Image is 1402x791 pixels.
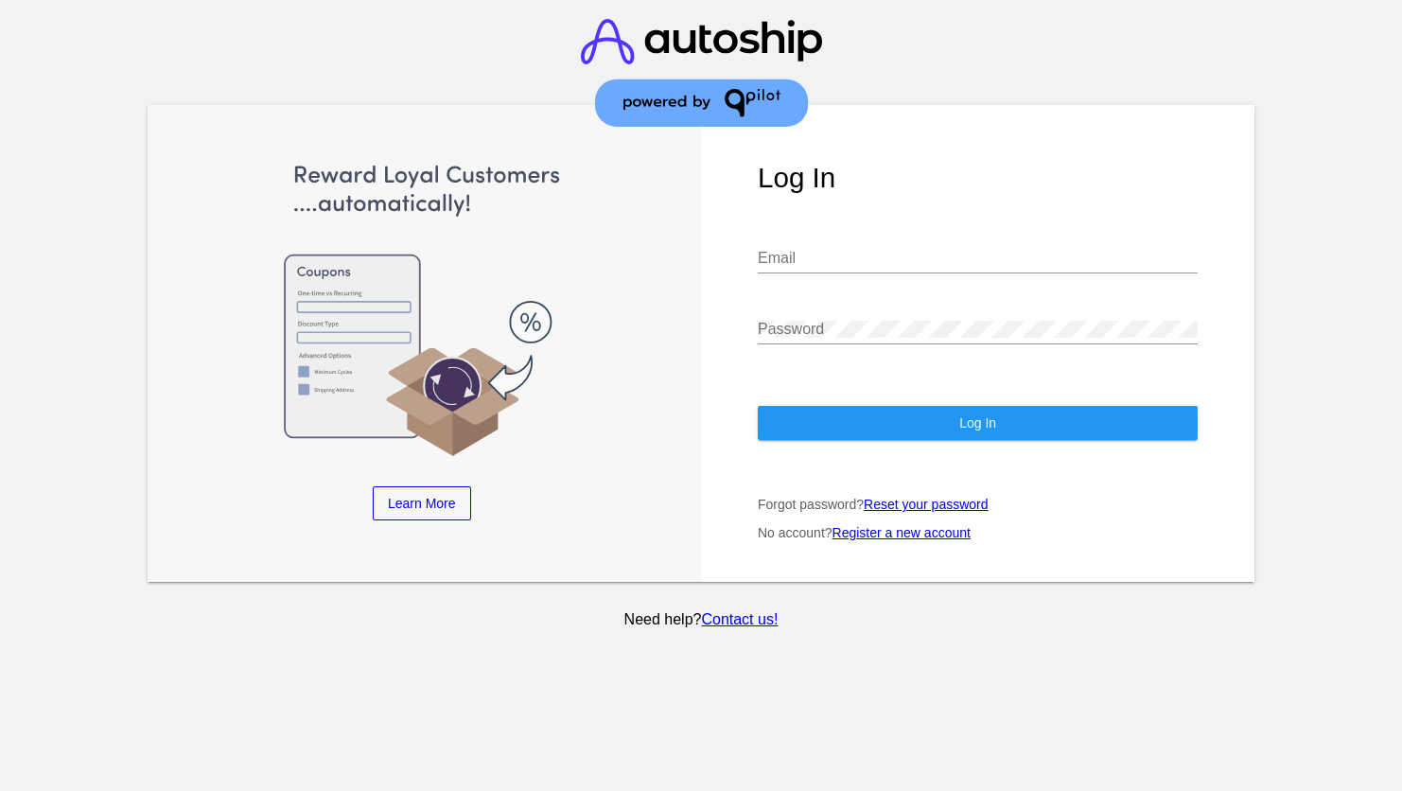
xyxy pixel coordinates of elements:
[864,497,989,512] a: Reset your password
[144,611,1258,628] p: Need help?
[959,415,996,431] span: Log In
[832,525,971,540] a: Register a new account
[701,611,778,627] a: Contact us!
[758,250,1198,267] input: Email
[758,525,1198,540] p: No account?
[373,486,471,520] a: Learn More
[639,162,1073,459] img: Automate Campaigns with Zapier, QPilot and Klaviyo
[758,497,1198,512] p: Forgot password?
[388,496,456,511] span: Learn More
[758,406,1198,440] button: Log In
[204,162,639,459] img: Apply Coupons Automatically to Scheduled Orders with QPilot
[758,162,1198,194] h1: Log In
